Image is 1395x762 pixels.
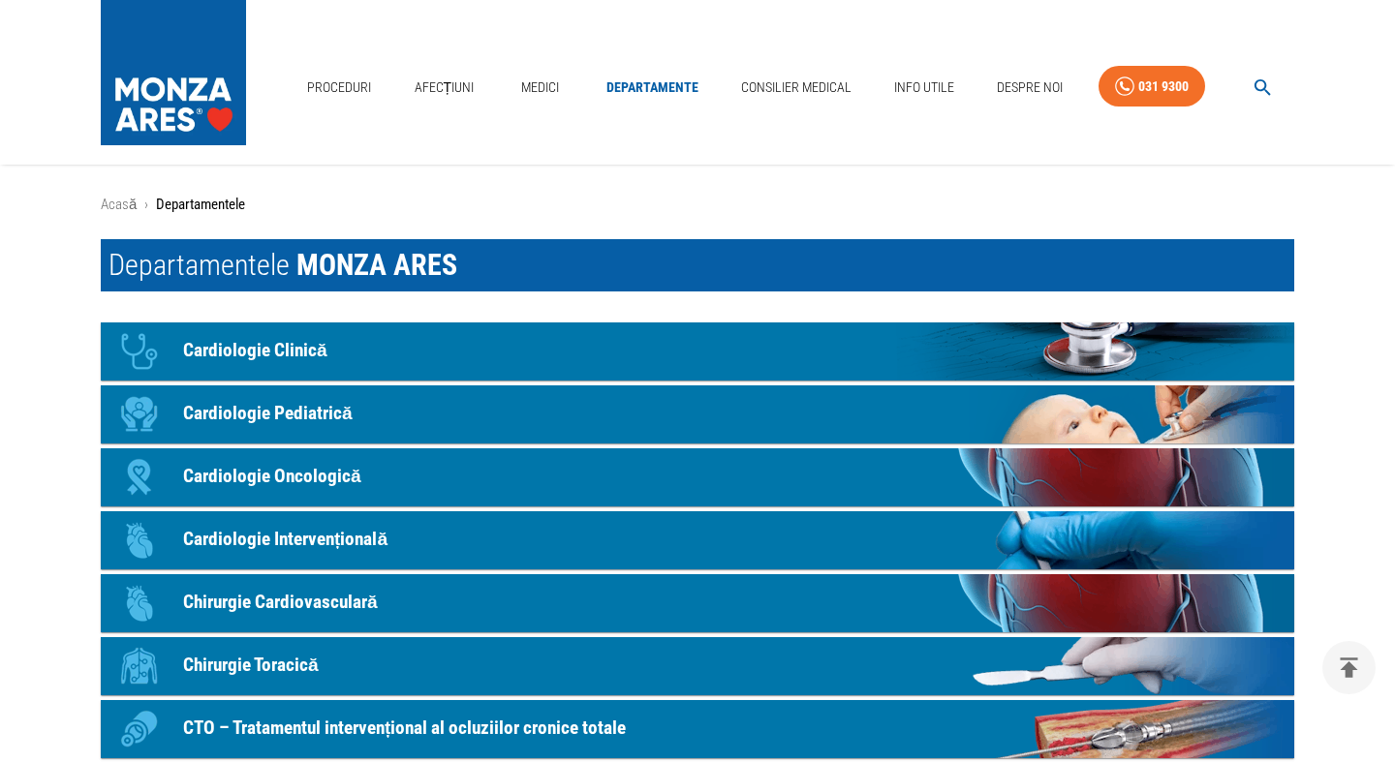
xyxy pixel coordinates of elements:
p: Cardiologie Pediatrică [183,400,353,428]
a: Afecțiuni [407,68,482,107]
a: IconCardiologie Clinică [101,322,1294,381]
a: Medici [509,68,571,107]
div: 031 9300 [1138,75,1189,99]
a: Departamente [599,68,706,107]
a: IconChirurgie Toracică [101,637,1294,695]
p: Cardiologie Oncologică [183,463,361,491]
nav: breadcrumb [101,194,1294,216]
li: › [144,194,148,216]
p: Cardiologie Clinică [183,337,327,365]
a: Consilier Medical [733,68,859,107]
p: Cardiologie Intervențională [183,526,387,554]
a: Despre Noi [989,68,1070,107]
div: Icon [110,637,169,695]
a: Acasă [101,196,137,213]
div: Icon [110,322,169,381]
div: Icon [110,574,169,632]
div: Icon [110,511,169,569]
span: MONZA ARES [296,248,457,282]
a: IconCardiologie Pediatrică [101,385,1294,443]
button: delete [1322,641,1376,694]
a: IconCTO – Tratamentul intervențional al ocluziilor cronice totale [101,700,1294,758]
p: Chirurgie Toracică [183,652,319,680]
p: Departamentele [156,194,245,216]
div: Icon [110,700,169,758]
div: Icon [110,448,169,506]
a: Info Utile [886,68,962,107]
a: Proceduri [299,68,379,107]
div: Icon [110,385,169,443]
a: IconCardiologie Oncologică [101,448,1294,506]
p: Chirurgie Cardiovasculară [183,589,378,617]
a: IconChirurgie Cardiovasculară [101,574,1294,632]
a: 031 9300 [1099,66,1205,107]
p: CTO – Tratamentul intervențional al ocluziilor cronice totale [183,715,626,743]
a: IconCardiologie Intervențională [101,511,1294,569]
h1: Departamentele [101,239,1294,291]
